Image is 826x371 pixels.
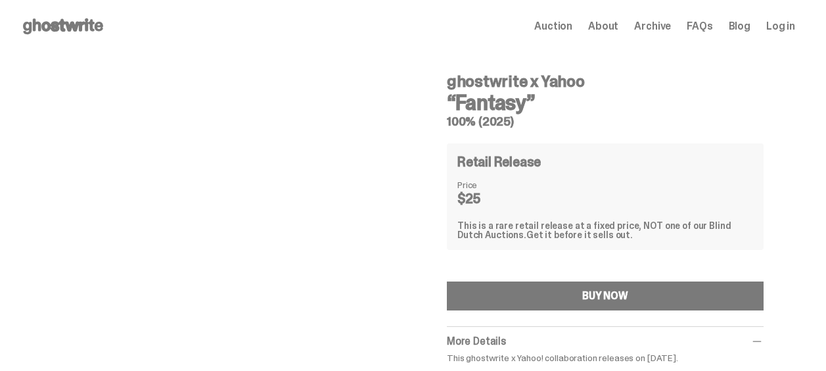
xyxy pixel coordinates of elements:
[687,21,712,32] a: FAQs
[447,74,764,89] h4: ghostwrite x Yahoo
[447,92,764,113] h3: “Fantasy”
[766,21,795,32] a: Log in
[588,21,618,32] a: About
[457,180,523,189] dt: Price
[457,155,541,168] h4: Retail Release
[634,21,671,32] a: Archive
[447,116,764,128] h5: 100% (2025)
[447,353,764,362] p: This ghostwrite x Yahoo! collaboration releases on [DATE].
[526,229,633,241] span: Get it before it sells out.
[582,291,628,301] div: BUY NOW
[534,21,572,32] a: Auction
[729,21,750,32] a: Blog
[457,221,753,239] div: This is a rare retail release at a fixed price, NOT one of our Blind Dutch Auctions.
[447,282,764,310] button: BUY NOW
[447,334,506,348] span: More Details
[457,192,523,205] dd: $25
